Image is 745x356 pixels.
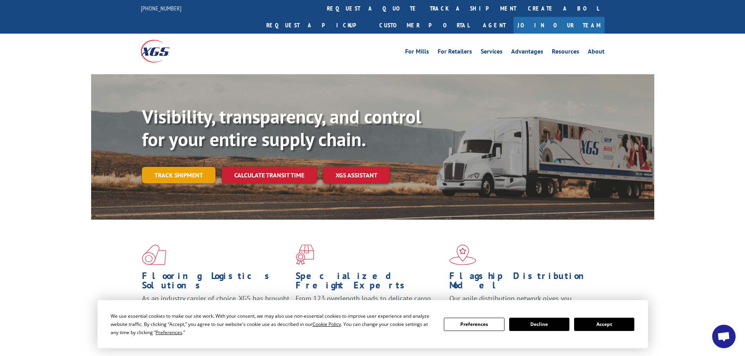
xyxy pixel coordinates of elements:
a: Services [481,48,503,57]
button: Accept [574,318,634,331]
a: Agent [475,17,513,34]
h1: Flagship Distribution Model [449,271,597,294]
h1: Specialized Freight Experts [296,271,443,294]
a: Track shipment [142,167,215,183]
div: Cookie Consent Prompt [97,300,648,348]
button: Preferences [444,318,504,331]
a: Calculate transit time [222,167,317,184]
button: Decline [509,318,569,331]
h1: Flooring Logistics Solutions [142,271,290,294]
span: As an industry carrier of choice, XGS has brought innovation and dedication to flooring logistics... [142,294,289,322]
a: Advantages [511,48,543,57]
img: xgs-icon-focused-on-flooring-red [296,245,314,265]
a: Request a pickup [260,17,373,34]
a: XGS ASSISTANT [323,167,390,184]
b: Visibility, transparency, and control for your entire supply chain. [142,104,421,151]
span: Cookie Policy [312,321,341,327]
img: xgs-icon-total-supply-chain-intelligence-red [142,245,166,265]
a: [PHONE_NUMBER] [141,4,181,12]
a: Open chat [712,325,736,348]
a: For Mills [405,48,429,57]
a: Join Our Team [513,17,605,34]
div: We use essential cookies to make our site work. With your consent, we may also use non-essential ... [111,312,434,336]
p: From 123 overlength loads to delicate cargo, our experienced staff knows the best way to move you... [296,294,443,329]
img: xgs-icon-flagship-distribution-model-red [449,245,476,265]
span: Our agile distribution network gives you nationwide inventory management on demand. [449,294,593,312]
span: Preferences [156,329,182,336]
a: About [588,48,605,57]
a: For Retailers [438,48,472,57]
a: Resources [552,48,579,57]
a: Customer Portal [373,17,475,34]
